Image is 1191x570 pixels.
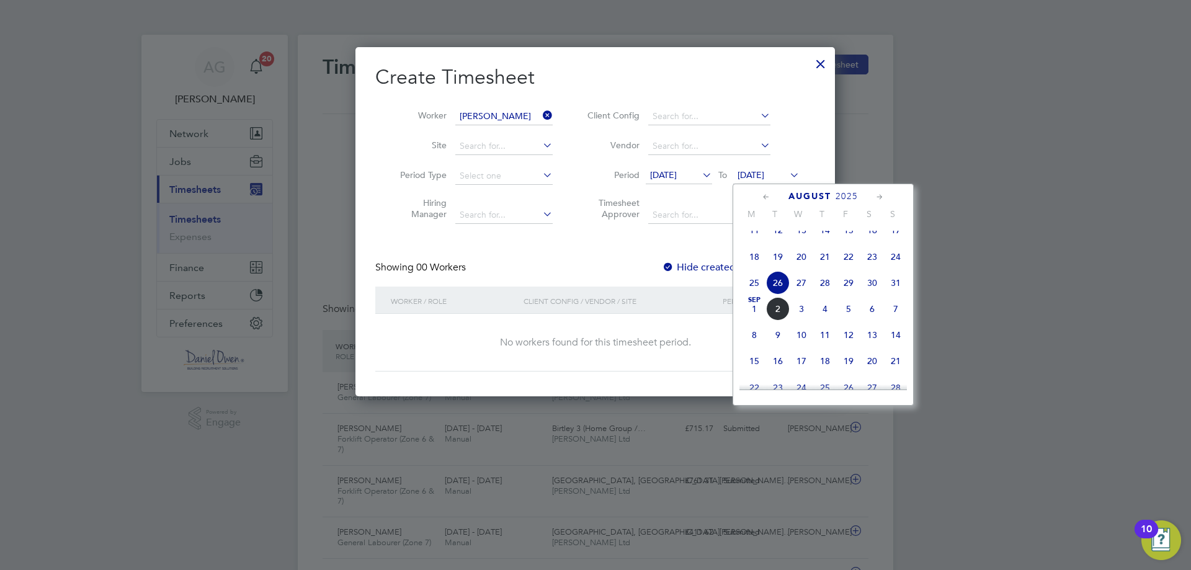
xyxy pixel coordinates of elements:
span: [DATE] [650,169,677,180]
div: Client Config / Vendor / Site [520,287,720,315]
div: No workers found for this timesheet period. [388,336,803,349]
span: 24 [884,245,908,269]
span: 7 [884,297,908,321]
span: 20 [860,349,884,373]
span: 26 [837,376,860,399]
span: 28 [884,376,908,399]
span: 17 [884,218,908,242]
button: Open Resource Center, 10 new notifications [1141,520,1181,560]
label: Worker [391,110,447,121]
div: Period [720,287,803,315]
span: 8 [743,323,766,347]
span: 13 [790,218,813,242]
span: 14 [813,218,837,242]
span: F [834,208,857,220]
span: 9 [766,323,790,347]
label: Period [584,169,640,180]
input: Search for... [455,207,553,224]
input: Search for... [648,108,770,125]
span: 19 [837,349,860,373]
span: 26 [766,271,790,295]
div: 10 [1141,529,1152,545]
label: Site [391,140,447,151]
span: 12 [766,218,790,242]
span: 1 [743,297,766,321]
span: 2025 [836,191,858,202]
input: Search for... [455,138,553,155]
input: Search for... [648,207,770,224]
span: 14 [884,323,908,347]
span: T [810,208,834,220]
span: 17 [790,349,813,373]
span: 31 [884,271,908,295]
span: 3 [790,297,813,321]
span: 4 [813,297,837,321]
span: 15 [837,218,860,242]
span: August [788,191,831,202]
span: 27 [860,376,884,399]
span: 10 [790,323,813,347]
div: Worker / Role [388,287,520,315]
span: Sep [743,297,766,303]
label: Vendor [584,140,640,151]
input: Search for... [648,138,770,155]
span: 16 [860,218,884,242]
span: 30 [860,271,884,295]
span: 13 [860,323,884,347]
span: [DATE] [738,169,764,180]
label: Client Config [584,110,640,121]
span: 2 [766,297,790,321]
span: 22 [837,245,860,269]
span: 00 Workers [416,261,466,274]
span: 21 [813,245,837,269]
span: S [857,208,881,220]
span: 6 [860,297,884,321]
span: 24 [790,376,813,399]
span: 16 [766,349,790,373]
span: 29 [837,271,860,295]
span: 23 [860,245,884,269]
span: 11 [813,323,837,347]
span: 27 [790,271,813,295]
span: W [787,208,810,220]
span: T [763,208,787,220]
label: Hiring Manager [391,197,447,220]
div: Showing [375,261,468,274]
span: M [739,208,763,220]
label: Timesheet Approver [584,197,640,220]
span: 23 [766,376,790,399]
span: 25 [813,376,837,399]
input: Select one [455,167,553,185]
input: Search for... [455,108,553,125]
h2: Create Timesheet [375,65,815,91]
label: Period Type [391,169,447,180]
span: 19 [766,245,790,269]
span: S [881,208,904,220]
span: 5 [837,297,860,321]
span: 25 [743,271,766,295]
span: 12 [837,323,860,347]
span: 21 [884,349,908,373]
span: 18 [813,349,837,373]
label: Hide created timesheets [662,261,788,274]
span: 15 [743,349,766,373]
span: 28 [813,271,837,295]
span: 11 [743,218,766,242]
span: To [715,167,731,183]
span: 18 [743,245,766,269]
span: 22 [743,376,766,399]
span: 20 [790,245,813,269]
